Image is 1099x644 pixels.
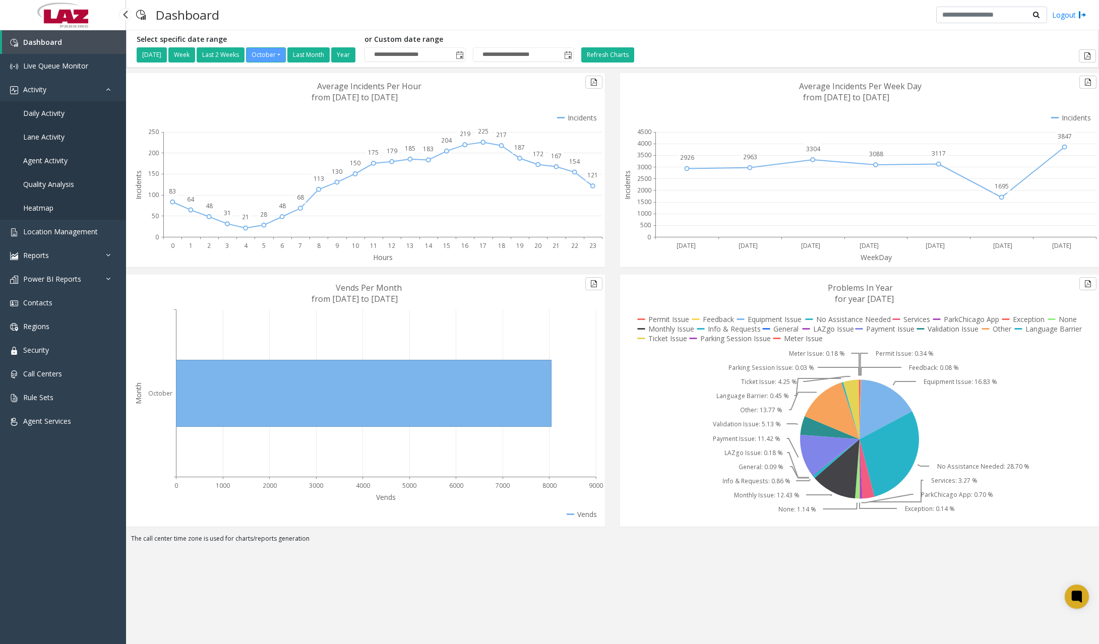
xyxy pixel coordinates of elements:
h5: Select specific date range [137,35,357,44]
text: General: 0.09 % [739,463,783,471]
text: [DATE] [1052,241,1071,250]
button: Last Month [287,47,330,62]
text: 21 [242,213,249,221]
text: 3000 [309,481,323,490]
text: 28 [260,210,267,219]
img: 'icon' [10,347,18,355]
text: 18 [498,241,505,250]
button: October [246,47,286,62]
text: 48 [279,202,286,210]
span: Regions [23,321,49,331]
text: 64 [187,195,195,204]
text: 4000 [356,481,370,490]
button: Export to pdf [1079,277,1096,290]
img: 'icon' [10,370,18,378]
text: 2000 [263,481,277,490]
text: 187 [514,143,525,152]
text: 6000 [449,481,463,490]
text: 7000 [496,481,510,490]
button: Refresh Charts [581,47,634,62]
text: 7 [298,241,302,250]
text: 2 [207,241,211,250]
text: ParkChicago App: 0.70 % [921,490,993,499]
span: Toggle popup [454,48,465,62]
text: [DATE] [860,241,879,250]
text: 17 [479,241,486,250]
text: 20 [534,241,541,250]
text: Parking Session Issue: 0.03 % [728,363,814,372]
span: Agent Activity [23,156,68,165]
img: logout [1078,10,1086,20]
text: 225 [478,127,489,136]
img: 'icon' [10,86,18,94]
span: Security [23,345,49,355]
text: Payment Issue: 11.42 % [713,434,780,443]
text: for year [DATE] [835,293,894,304]
span: Agent Services [23,416,71,426]
text: 150 [350,159,360,167]
text: 100 [148,190,159,199]
span: Toggle popup [562,48,573,62]
img: 'icon' [10,62,18,71]
text: Services: 3.27 % [931,476,978,485]
text: 12 [388,241,395,250]
span: Activity [23,85,46,94]
text: 68 [297,193,304,202]
text: 3 [225,241,229,250]
h5: or Custom date range [364,35,574,44]
text: 13 [406,241,413,250]
text: Vends Per Month [336,282,402,293]
text: Problems In Year [828,282,893,293]
button: Year [331,47,355,62]
text: 0 [171,241,174,250]
text: 183 [423,145,434,153]
text: 172 [533,150,543,158]
text: Hours [373,252,393,262]
text: Incidents [623,170,632,200]
text: 0 [174,481,178,490]
text: 4 [244,241,248,250]
text: Monthly Issue: 12.43 % [734,491,800,499]
button: [DATE] [137,47,167,62]
text: 204 [441,136,452,145]
a: Logout [1052,10,1086,20]
text: 8000 [542,481,557,490]
text: [DATE] [677,241,696,250]
text: Permit Issue: 0.34 % [876,349,934,358]
text: 1500 [637,198,651,206]
text: 3000 [637,163,651,171]
span: Live Queue Monitor [23,61,88,71]
button: Week [168,47,195,62]
text: Month [134,382,143,404]
text: 185 [405,144,415,153]
text: 11 [370,241,377,250]
text: [DATE] [739,241,758,250]
text: None: 1.14 % [778,505,816,513]
text: No Assistance Needed: 28.70 % [937,462,1029,471]
text: 48 [206,202,213,210]
text: 0 [155,233,159,241]
text: Ticket Issue: 4.25 % [741,377,797,386]
text: from [DATE] to [DATE] [312,293,398,304]
text: 500 [640,221,651,229]
text: 4500 [637,127,651,136]
div: The call center time zone is used for charts/reports generation [126,534,1099,548]
text: 9000 [589,481,603,490]
text: from [DATE] to [DATE] [312,92,398,103]
span: Heatmap [23,203,53,213]
text: 8 [317,241,321,250]
text: 21 [553,241,560,250]
text: 4000 [637,139,651,148]
text: 16 [461,241,468,250]
text: Vends [376,492,396,502]
text: 15 [443,241,450,250]
text: Meter Issue: 0.18 % [789,349,845,358]
text: [DATE] [993,241,1012,250]
img: 'icon' [10,276,18,284]
img: 'icon' [10,323,18,331]
text: 150 [148,169,159,178]
text: 0 [647,233,651,241]
text: 6 [280,241,284,250]
text: 179 [387,147,397,155]
text: [DATE] [926,241,945,250]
